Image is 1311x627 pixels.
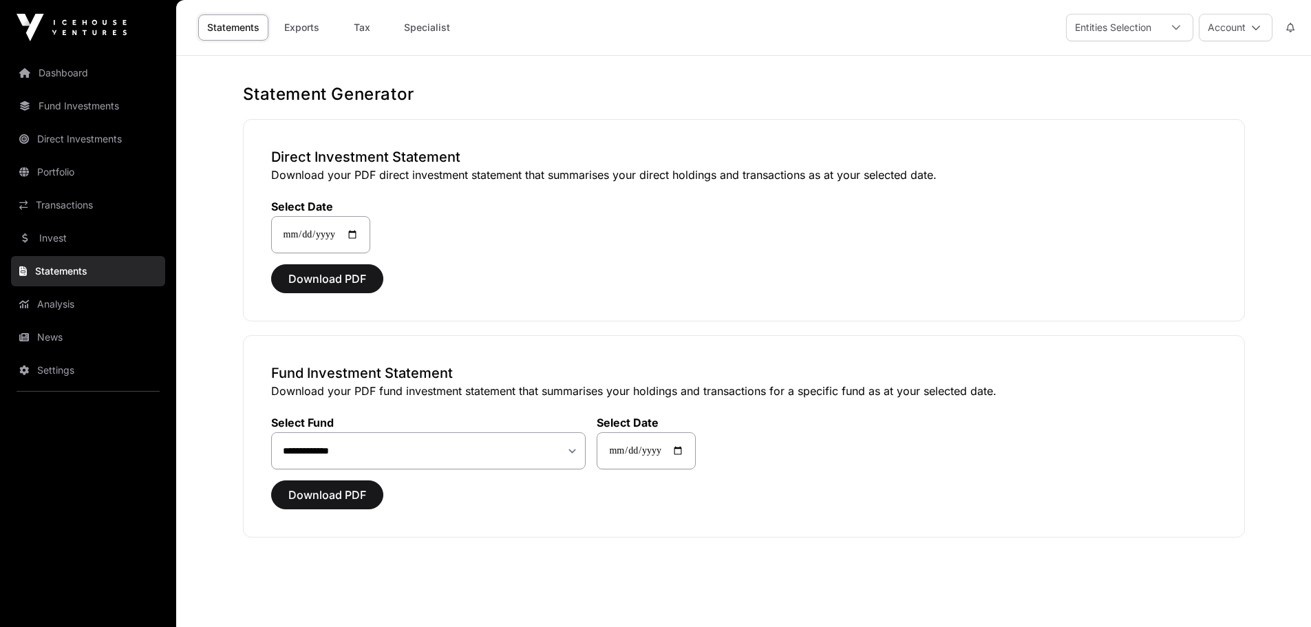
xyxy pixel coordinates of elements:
p: Download your PDF direct investment statement that summarises your direct holdings and transactio... [271,167,1217,183]
p: Download your PDF fund investment statement that summarises your holdings and transactions for a ... [271,383,1217,399]
button: Account [1199,14,1272,41]
h3: Direct Investment Statement [271,147,1217,167]
a: Statements [198,14,268,41]
button: Download PDF [271,480,383,509]
a: Direct Investments [11,124,165,154]
a: Dashboard [11,58,165,88]
a: News [11,322,165,352]
span: Download PDF [288,270,366,287]
h3: Fund Investment Statement [271,363,1217,383]
a: Transactions [11,190,165,220]
label: Select Date [597,416,696,429]
a: Invest [11,223,165,253]
a: Portfolio [11,157,165,187]
a: Fund Investments [11,91,165,121]
a: Specialist [395,14,459,41]
a: Analysis [11,289,165,319]
a: Exports [274,14,329,41]
label: Select Fund [271,416,586,429]
a: Settings [11,355,165,385]
a: Statements [11,256,165,286]
a: Tax [334,14,390,41]
a: Download PDF [271,278,383,292]
div: Entities Selection [1067,14,1160,41]
iframe: Chat Widget [1242,561,1311,627]
label: Select Date [271,200,370,213]
img: Icehouse Ventures Logo [17,14,127,41]
button: Download PDF [271,264,383,293]
h1: Statement Generator [243,83,1245,105]
span: Download PDF [288,487,366,503]
a: Download PDF [271,494,383,508]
